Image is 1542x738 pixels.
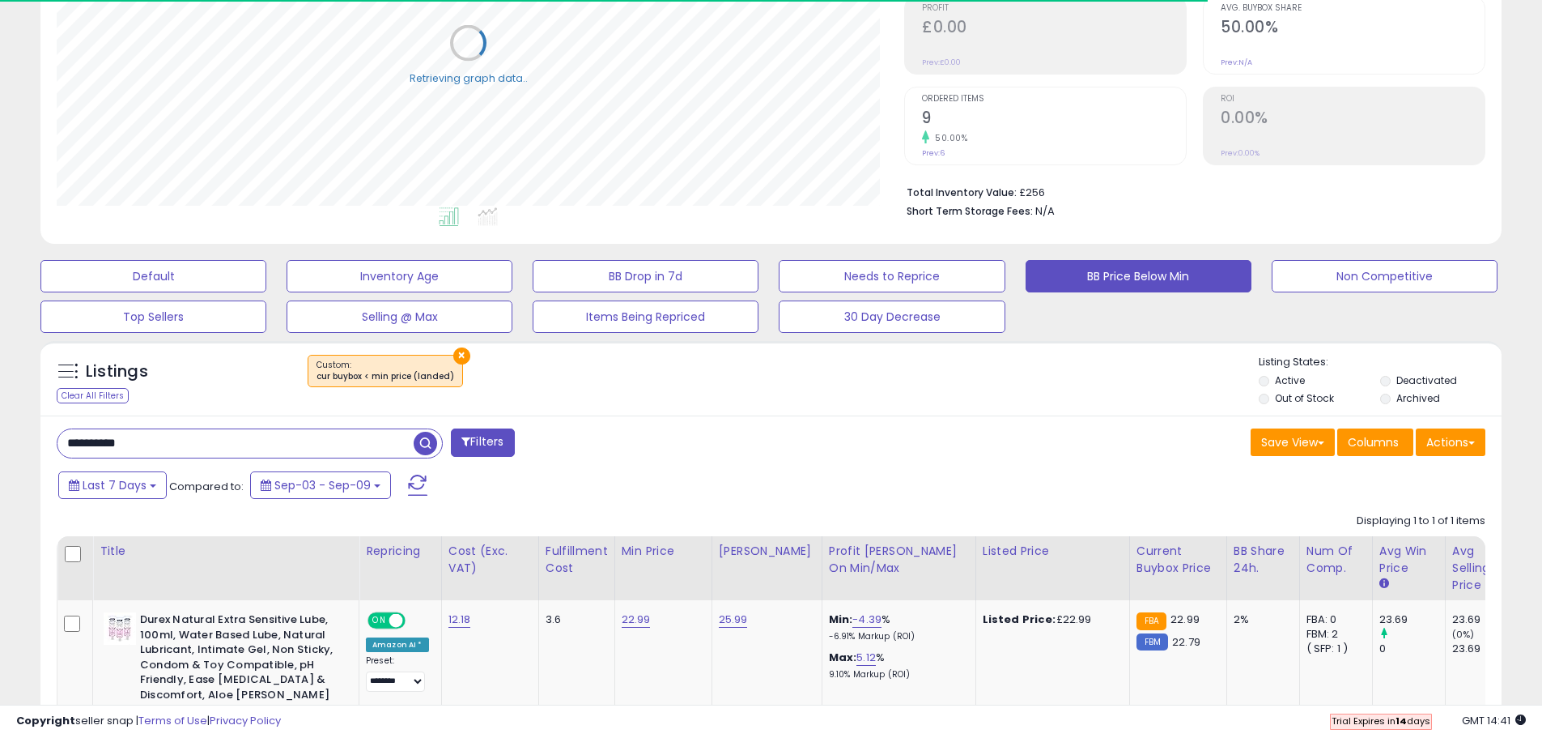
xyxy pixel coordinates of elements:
div: Amazon AI * [366,638,429,652]
div: 23.69 [1452,612,1518,627]
b: Total Inventory Value: [907,186,1017,199]
a: 22.99 [622,612,651,628]
button: Inventory Age [287,260,512,292]
div: Cost (Exc. VAT) [448,543,532,577]
li: £256 [907,181,1473,201]
div: Repricing [366,543,435,560]
a: Terms of Use [138,713,207,728]
p: 9.10% Markup (ROI) [829,669,963,680]
button: Selling @ Max [287,301,512,333]
button: Actions [1416,429,1485,456]
small: 50.00% [929,132,967,144]
div: FBA: 0 [1306,612,1360,627]
div: Fulfillment Cost [546,543,608,577]
button: × [453,348,470,365]
button: Non Competitive [1272,260,1497,292]
img: 51FOAcZelPL._SL40_.jpg [104,612,136,645]
button: Top Sellers [40,301,266,333]
label: Out of Stock [1275,391,1334,405]
span: 2025-09-17 14:41 GMT [1462,713,1526,728]
small: Prev: 6 [922,148,945,158]
button: Sep-03 - Sep-09 [250,471,391,499]
button: BB Price Below Min [1026,260,1251,292]
label: Deactivated [1396,373,1457,387]
a: 12.18 [448,612,471,628]
span: Columns [1348,434,1399,450]
button: Save View [1251,429,1335,456]
a: -4.39 [852,612,881,628]
h2: 0.00% [1221,109,1485,130]
span: ROI [1221,95,1485,104]
div: Title [100,543,352,560]
button: Default [40,260,266,292]
span: Last 7 Days [83,477,147,493]
div: Retrieving graph data.. [410,70,528,85]
p: -6.91% Markup (ROI) [829,631,963,642]
div: FBM: 2 [1306,627,1360,642]
span: Compared to: [169,479,244,494]
small: Prev: 0.00% [1221,148,1260,158]
small: Avg Win Price. [1379,577,1389,591]
button: Needs to Reprice [779,260,1005,292]
b: Short Term Storage Fees: [907,204,1033,218]
div: Avg Selling Price [1452,543,1511,594]
h2: £0.00 [922,18,1186,40]
button: Items Being Repriced [533,301,758,333]
span: 22.79 [1172,634,1200,650]
th: The percentage added to the cost of goods (COGS) that forms the calculator for Min & Max prices. [822,536,975,600]
span: 22.99 [1170,612,1200,627]
div: [PERSON_NAME] [719,543,815,560]
span: Trial Expires in days [1332,715,1430,727]
h5: Listings [86,360,148,383]
div: cur buybox < min price (landed) [316,371,454,382]
div: seller snap | | [16,714,281,729]
label: Archived [1396,391,1440,405]
h2: 50.00% [1221,18,1485,40]
a: 25.99 [719,612,748,628]
div: % [829,612,963,642]
button: 30 Day Decrease [779,301,1005,333]
small: Prev: N/A [1221,58,1252,67]
a: Privacy Policy [210,713,281,728]
button: Last 7 Days [58,471,167,499]
span: Ordered Items [922,95,1186,104]
div: Num of Comp. [1306,543,1366,577]
button: Filters [451,429,514,457]
div: BB Share 24h. [1234,543,1293,577]
small: FBA [1136,612,1166,630]
b: Listed Price: [983,612,1056,627]
span: Sep-03 - Sep-09 [274,477,371,493]
span: N/A [1035,203,1055,219]
p: Listing States: [1259,355,1502,370]
div: Min Price [622,543,705,560]
div: Displaying 1 to 1 of 1 items [1357,514,1485,529]
strong: Copyright [16,713,75,728]
div: Listed Price [983,543,1123,560]
b: Max: [829,650,857,665]
b: Min: [829,612,853,627]
div: 0 [1379,642,1445,656]
div: Clear All Filters [57,388,129,403]
div: 3.6 [546,612,602,627]
div: 2% [1234,612,1287,627]
div: ( SFP: 1 ) [1306,642,1360,656]
small: (0%) [1452,628,1475,641]
b: 14 [1395,715,1407,727]
div: Profit [PERSON_NAME] on Min/Max [829,543,969,577]
a: 5.12 [856,650,876,666]
small: Prev: £0.00 [922,58,961,67]
div: Current Buybox Price [1136,543,1220,577]
button: Columns [1337,429,1413,456]
label: Active [1275,373,1305,387]
b: Durex Natural Extra Sensitive Lube, 100ml, Water Based Lube, Natural Lubricant, Intimate Gel, Non... [140,612,337,722]
h2: 9 [922,109,1186,130]
span: Custom: [316,359,454,383]
button: BB Drop in 7d [533,260,758,292]
span: ON [369,614,389,628]
div: 23.69 [1379,612,1445,627]
span: Avg. Buybox Share [1221,4,1485,13]
div: 23.69 [1452,642,1518,656]
span: OFF [403,614,429,628]
small: FBM [1136,633,1168,651]
span: Profit [922,4,1186,13]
